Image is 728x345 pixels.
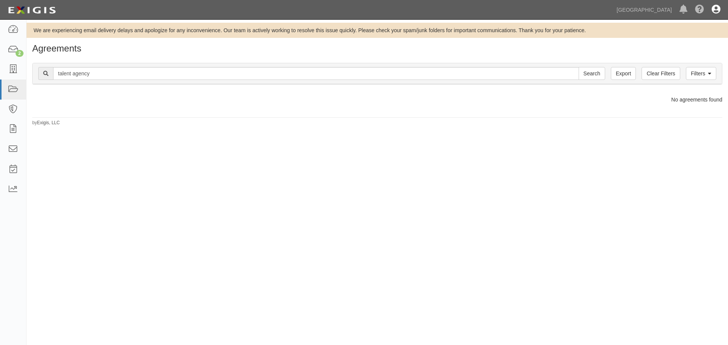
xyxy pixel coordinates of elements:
a: Exigis, LLC [37,120,60,125]
a: Filters [686,67,716,80]
input: Search [53,67,579,80]
input: Search [579,67,605,80]
i: Help Center - Complianz [695,5,704,14]
div: 2 [16,50,24,57]
img: logo-5460c22ac91f19d4615b14bd174203de0afe785f0fc80cf4dbbc73dc1793850b.png [6,3,58,17]
small: by [32,120,60,126]
div: No agreements found [27,96,728,103]
a: Clear Filters [642,67,680,80]
a: [GEOGRAPHIC_DATA] [613,2,676,17]
a: Export [611,67,636,80]
div: We are experiencing email delivery delays and apologize for any inconvenience. Our team is active... [27,27,728,34]
h1: Agreements [32,44,722,53]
